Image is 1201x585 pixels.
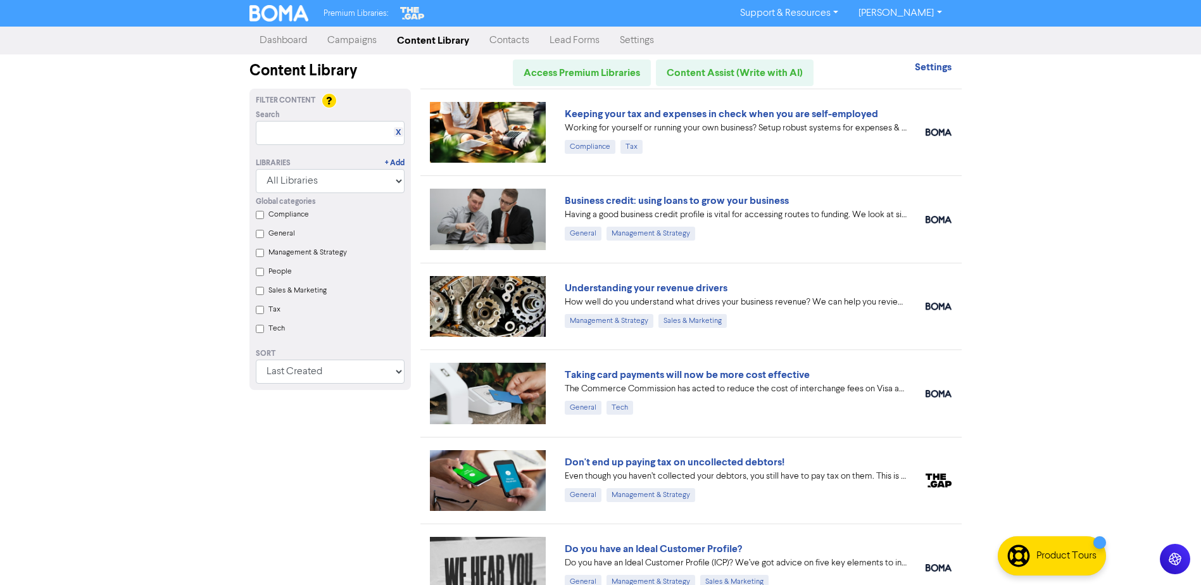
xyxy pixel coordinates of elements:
[249,60,411,82] div: Content Library
[256,158,291,169] div: Libraries
[268,323,285,334] label: Tech
[256,95,405,106] div: Filter Content
[926,474,952,487] img: thegap
[513,60,651,86] a: Access Premium Libraries
[565,282,727,294] a: Understanding your revenue drivers
[607,227,695,241] div: Management & Strategy
[656,60,814,86] a: Content Assist (Write with AI)
[268,266,292,277] label: People
[539,28,610,53] a: Lead Forms
[256,110,280,121] span: Search
[565,208,907,222] div: Having a good business credit profile is vital for accessing routes to funding. We look at six di...
[565,296,907,309] div: How well do you understand what drives your business revenue? We can help you review your numbers...
[565,401,601,415] div: General
[565,314,653,328] div: Management & Strategy
[730,3,848,23] a: Support & Resources
[565,122,907,135] div: Working for yourself or running your own business? Setup robust systems for expenses & tax requir...
[268,228,295,239] label: General
[268,247,347,258] label: Management & Strategy
[915,63,952,73] a: Settings
[607,488,695,502] div: Management & Strategy
[1042,448,1201,585] iframe: Chat Widget
[249,28,317,53] a: Dashboard
[565,108,878,120] a: Keeping your tax and expenses in check when you are self-employed
[256,196,405,208] div: Global categories
[926,303,952,310] img: boma_accounting
[926,390,952,398] img: boma
[256,348,405,360] div: Sort
[926,216,952,223] img: boma
[915,61,952,73] strong: Settings
[565,227,601,241] div: General
[317,28,387,53] a: Campaigns
[268,209,309,220] label: Compliance
[396,128,401,137] a: X
[249,5,309,22] img: BOMA Logo
[607,401,633,415] div: Tech
[565,470,907,483] div: Even though you haven’t collected your debtors, you still have to pay tax on them. This is becaus...
[398,5,426,22] img: The Gap
[565,488,601,502] div: General
[387,28,479,53] a: Content Library
[565,557,907,570] div: Do you have an Ideal Customer Profile (ICP)? We’ve got advice on five key elements to include in ...
[565,368,810,381] a: Taking card payments will now be more cost effective
[385,158,405,169] a: + Add
[565,382,907,396] div: The Commerce Commission has acted to reduce the cost of interchange fees on Visa and Mastercard p...
[926,129,952,136] img: boma_accounting
[620,140,643,154] div: Tax
[658,314,727,328] div: Sales & Marketing
[565,543,742,555] a: Do you have an Ideal Customer Profile?
[268,285,327,296] label: Sales & Marketing
[479,28,539,53] a: Contacts
[926,564,952,572] img: boma
[565,456,784,469] a: Don't end up paying tax on uncollected debtors!
[848,3,952,23] a: [PERSON_NAME]
[324,9,388,18] span: Premium Libraries:
[565,194,789,207] a: Business credit: using loans to grow your business
[610,28,664,53] a: Settings
[565,140,615,154] div: Compliance
[268,304,280,315] label: Tax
